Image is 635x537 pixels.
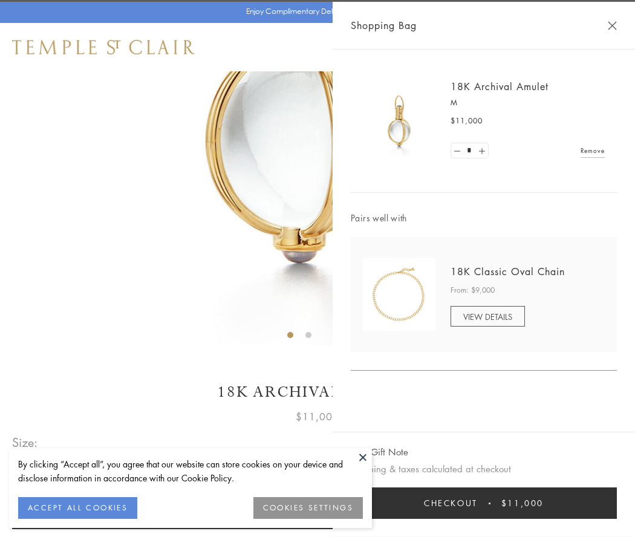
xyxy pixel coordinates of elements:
[18,457,363,485] div: By clicking “Accept all”, you agree that our website can store cookies on your device and disclos...
[363,258,435,331] img: N88865-OV18
[451,115,483,127] span: $11,000
[351,444,408,460] button: Add Gift Note
[451,97,605,109] p: M
[253,497,363,519] button: COOKIES SETTINGS
[363,85,435,157] img: 18K Archival Amulet
[424,496,478,510] span: Checkout
[246,5,383,18] p: Enjoy Complimentary Delivery & Returns
[351,461,617,477] p: Shipping & taxes calculated at checkout
[296,409,339,425] span: $11,000
[18,497,137,519] button: ACCEPT ALL COOKIES
[608,21,617,30] button: Close Shopping Bag
[351,18,417,33] span: Shopping Bag
[451,265,565,278] a: 18K Classic Oval Chain
[581,144,605,157] a: Remove
[451,80,549,93] a: 18K Archival Amulet
[451,143,463,158] a: Set quantity to 0
[451,284,495,296] span: From: $9,000
[12,432,39,452] span: Size:
[351,211,617,225] span: Pairs well with
[12,382,623,403] h1: 18K Archival Amulet
[463,311,512,322] span: VIEW DETAILS
[12,40,195,54] img: Temple St. Clair
[501,496,544,510] span: $11,000
[451,306,525,327] a: VIEW DETAILS
[475,143,487,158] a: Set quantity to 2
[351,487,617,519] button: Checkout $11,000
